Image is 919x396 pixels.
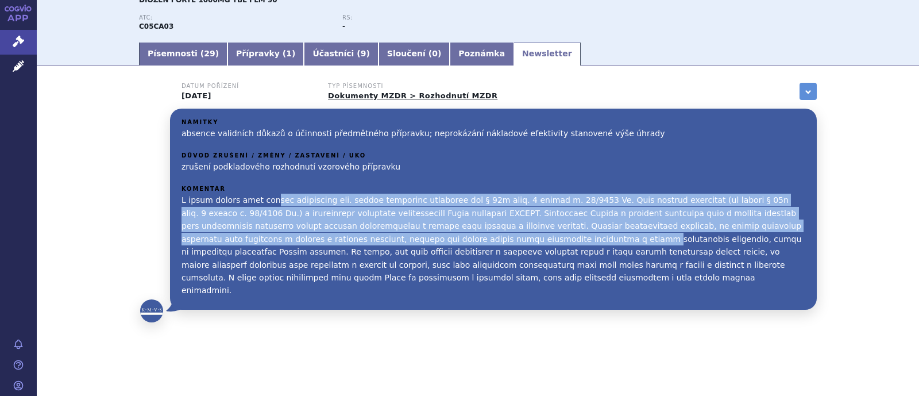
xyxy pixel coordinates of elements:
h3: Důvod zrušení / změny / zastavení / UKO [182,152,805,159]
p: L ipsum dolors amet consec adipiscing eli. seddoe temporinc utlaboree dol § 92m aliq. 4 enimad m.... [182,194,805,297]
span: 9 [361,49,366,58]
p: [DATE] [182,91,314,101]
p: RS: [342,14,534,21]
a: Sloučení (0) [379,43,450,66]
a: Písemnosti (29) [139,43,227,66]
a: zobrazit vše [800,83,817,100]
h3: Komentář [182,186,805,193]
p: zrušení podkladového rozhodnutí vzorového přípravku [182,160,805,173]
h3: Datum pořízení [182,83,314,90]
a: Dokumenty MZDR > Rozhodnutí MZDR [328,91,497,100]
a: Newsletter [513,43,581,66]
span: 0 [432,49,438,58]
span: 1 [286,49,292,58]
p: ATC: [139,14,331,21]
span: 29 [204,49,215,58]
a: Přípravky (1) [227,43,304,66]
h3: Námitky [182,119,805,126]
h3: Typ písemnosti [328,83,497,90]
a: Účastníci (9) [304,43,378,66]
p: absence validních důkazů o účinnosti předmětného přípravku; neprokázání nákladové efektivity stan... [182,127,805,140]
strong: - [342,22,345,30]
strong: DIOSMIN [139,22,173,30]
a: Poznámka [450,43,513,66]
